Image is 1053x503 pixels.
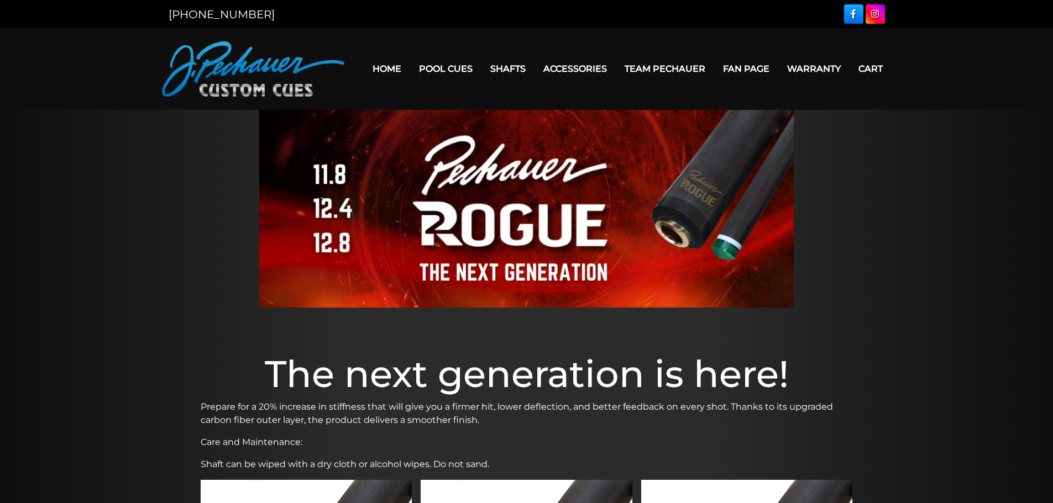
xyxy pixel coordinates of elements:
h1: The next generation is here! [201,352,853,396]
a: Accessories [535,55,616,83]
a: Pool Cues [410,55,481,83]
a: [PHONE_NUMBER] [169,8,275,21]
a: Warranty [778,55,850,83]
a: Shafts [481,55,535,83]
a: Fan Page [714,55,778,83]
a: Cart [850,55,892,83]
p: Prepare for a 20% increase in stiffness that will give you a firmer hit, lower deflection, and be... [201,400,853,427]
a: Home [364,55,410,83]
a: Team Pechauer [616,55,714,83]
p: Care and Maintenance: [201,436,853,449]
img: Pechauer Custom Cues [162,41,344,97]
p: Shaft can be wiped with a dry cloth or alcohol wipes. Do not sand. [201,458,853,471]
